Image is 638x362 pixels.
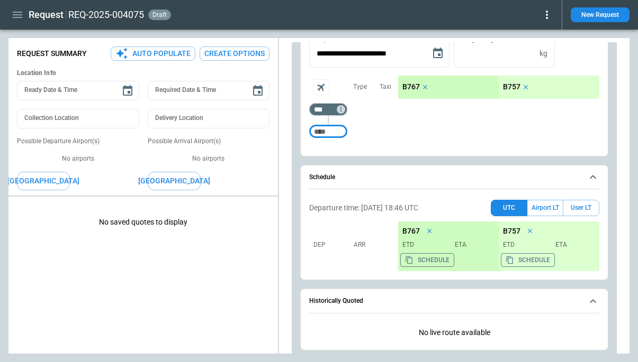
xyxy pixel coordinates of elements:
[17,154,139,163] p: No airports
[400,253,454,267] button: Copy the aircraft schedule to your clipboard
[354,240,391,249] p: Arr
[117,80,138,101] button: Choose date
[148,154,270,163] p: No airports
[309,165,599,190] button: Schedule
[309,103,347,116] div: Too short
[150,11,169,18] span: draft
[571,7,630,22] button: New Request
[17,69,269,77] h6: Location Info
[380,82,391,91] p: Taxi
[398,76,599,99] div: scrollable content
[309,196,599,275] div: Schedule
[527,200,563,216] button: Airport LT
[29,8,64,21] h1: Request
[402,240,446,249] p: ETD
[17,49,87,58] p: Request Summary
[402,82,420,91] p: B767
[427,43,448,64] button: Choose date, selected date is Oct 9, 2025
[313,240,351,249] p: Dep
[451,240,495,249] p: ETA
[17,137,139,146] p: Possible Departure Airport(s)
[309,203,418,212] p: Departure time: [DATE] 18:46 UTC
[551,240,595,249] p: ETA
[8,201,278,244] p: No saved quotes to display
[111,47,195,61] button: Auto Populate
[309,174,335,181] h6: Schedule
[402,227,420,236] p: B767
[309,125,347,138] div: Too short
[491,200,527,216] button: UTC
[148,137,270,146] p: Possible Arrival Airport(s)
[309,320,599,346] p: No live route available
[540,49,547,58] p: kg
[353,82,367,91] p: Type
[398,221,599,271] div: scrollable content
[503,240,547,249] p: ETD
[313,79,329,95] span: Aircraft selection
[563,200,599,216] button: User LT
[309,320,599,346] div: Historically Quoted
[461,35,500,44] label: Cargo Weight
[17,172,70,190] button: [GEOGRAPHIC_DATA]
[200,47,269,61] button: Create Options
[309,289,599,313] button: Historically Quoted
[68,8,144,21] h2: REQ-2025-004075
[317,35,360,44] label: Departure time
[148,172,201,190] button: [GEOGRAPHIC_DATA]
[501,253,555,267] button: Copy the aircraft schedule to your clipboard
[309,298,363,304] h6: Historically Quoted
[503,82,520,91] p: B757
[247,80,268,101] button: Choose date
[503,227,520,236] p: B757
